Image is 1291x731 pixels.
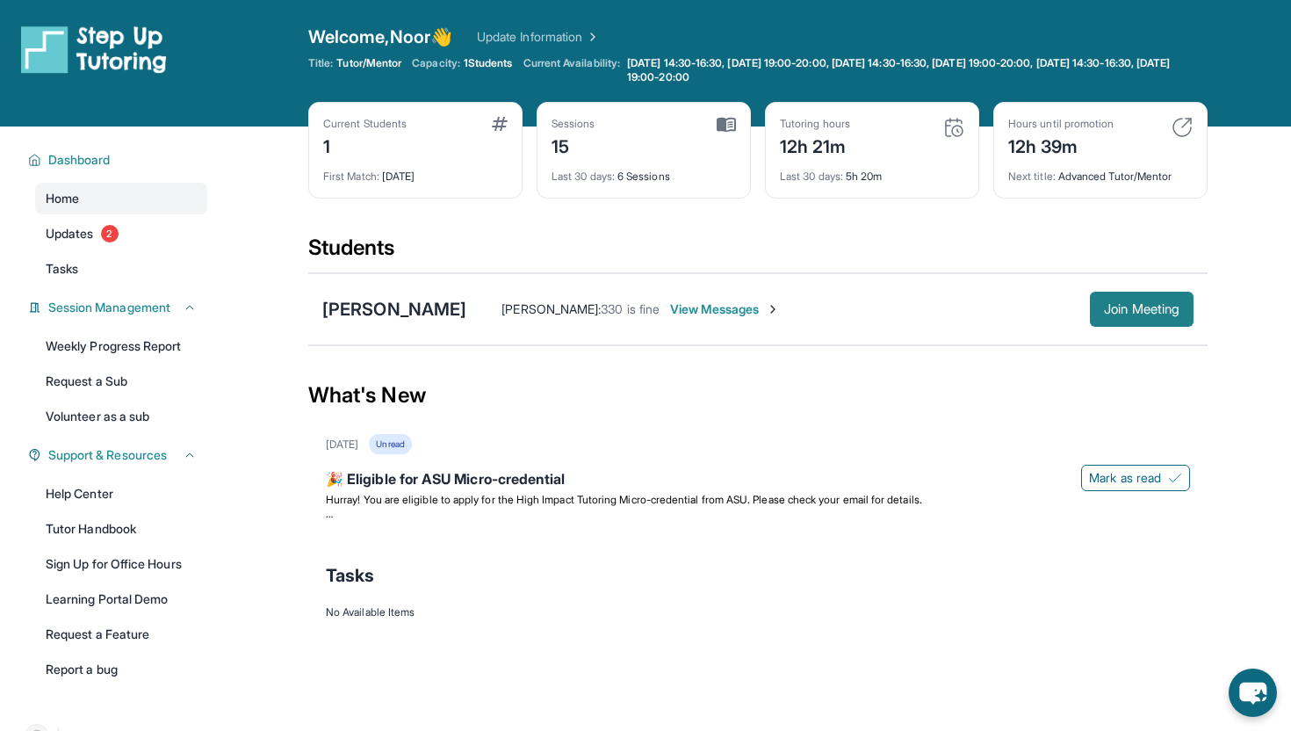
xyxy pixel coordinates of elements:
[308,56,333,70] span: Title:
[1008,170,1056,183] span: Next title :
[601,301,660,316] span: 330 is fine
[48,299,170,316] span: Session Management
[48,446,167,464] span: Support & Resources
[1172,117,1193,138] img: card
[41,151,197,169] button: Dashboard
[35,583,207,615] a: Learning Portal Demo
[35,218,207,250] a: Updates2
[1104,304,1179,315] span: Join Meeting
[766,302,780,316] img: Chevron-Right
[46,225,94,242] span: Updates
[323,131,407,159] div: 1
[35,619,207,650] a: Request a Feature
[326,605,1190,619] div: No Available Items
[326,493,922,506] span: Hurray! You are eligible to apply for the High Impact Tutoring Micro-credential from ASU. Please ...
[41,446,197,464] button: Support & Resources
[35,365,207,397] a: Request a Sub
[323,159,508,184] div: [DATE]
[35,654,207,685] a: Report a bug
[477,28,600,46] a: Update Information
[523,56,620,84] span: Current Availability:
[35,513,207,545] a: Tutor Handbook
[717,117,736,133] img: card
[308,234,1208,272] div: Students
[35,548,207,580] a: Sign Up for Office Hours
[552,131,595,159] div: 15
[323,117,407,131] div: Current Students
[552,159,736,184] div: 6 Sessions
[41,299,197,316] button: Session Management
[627,56,1204,84] span: [DATE] 14:30-16:30, [DATE] 19:00-20:00, [DATE] 14:30-16:30, [DATE] 19:00-20:00, [DATE] 14:30-16:3...
[1008,117,1114,131] div: Hours until promotion
[1008,159,1193,184] div: Advanced Tutor/Mentor
[1090,292,1194,327] button: Join Meeting
[780,131,850,159] div: 12h 21m
[35,478,207,510] a: Help Center
[780,117,850,131] div: Tutoring hours
[35,253,207,285] a: Tasks
[1168,471,1182,485] img: Mark as read
[552,117,595,131] div: Sessions
[308,357,1208,434] div: What's New
[35,401,207,432] a: Volunteer as a sub
[369,434,411,454] div: Unread
[1081,465,1190,491] button: Mark as read
[501,301,601,316] span: [PERSON_NAME] :
[780,159,964,184] div: 5h 20m
[1008,131,1114,159] div: 12h 39m
[35,330,207,362] a: Weekly Progress Report
[326,438,358,452] div: [DATE]
[670,300,780,318] span: View Messages
[582,28,600,46] img: Chevron Right
[46,190,79,207] span: Home
[336,56,401,70] span: Tutor/Mentor
[624,56,1208,84] a: [DATE] 14:30-16:30, [DATE] 19:00-20:00, [DATE] 14:30-16:30, [DATE] 19:00-20:00, [DATE] 14:30-16:3...
[326,563,374,588] span: Tasks
[552,170,615,183] span: Last 30 days :
[48,151,111,169] span: Dashboard
[308,25,452,49] span: Welcome, Noor 👋
[326,468,1190,493] div: 🎉 Eligible for ASU Micro-credential
[322,297,466,322] div: [PERSON_NAME]
[101,225,119,242] span: 2
[1089,469,1161,487] span: Mark as read
[943,117,964,138] img: card
[46,260,78,278] span: Tasks
[412,56,460,70] span: Capacity:
[21,25,167,74] img: logo
[780,170,843,183] span: Last 30 days :
[1229,669,1277,717] button: chat-button
[492,117,508,131] img: card
[323,170,379,183] span: First Match :
[35,183,207,214] a: Home
[464,56,513,70] span: 1 Students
